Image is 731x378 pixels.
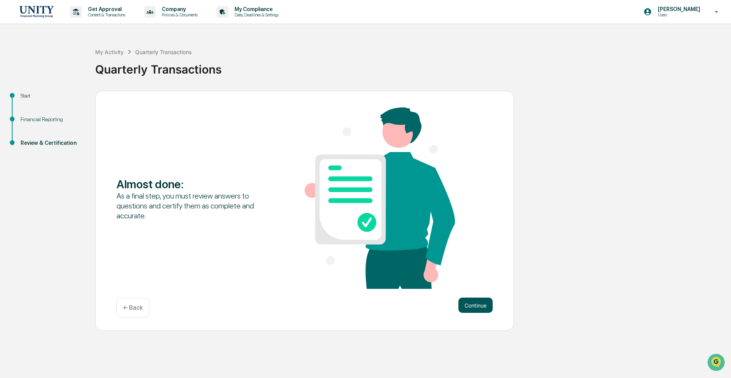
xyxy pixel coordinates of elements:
[117,191,267,221] div: As a final step, you must review answers to questions and certify them as complete and accurate.
[652,12,704,18] p: Users
[26,58,125,66] div: Start new chat
[652,6,704,12] p: [PERSON_NAME]
[54,129,92,135] a: Powered byPylon
[129,61,139,70] button: Start new chat
[707,353,727,373] iframe: Open customer support
[26,66,96,72] div: We're available if you need us!
[8,58,21,72] img: 1746055101610-c473b297-6a78-478c-a979-82029cc54cd1
[8,16,139,28] p: How can we help?
[135,49,192,55] div: Quarterly Transactions
[55,97,61,103] div: 🗄️
[95,49,124,55] div: My Activity
[8,97,14,103] div: 🖐️
[21,92,83,100] div: Start
[8,111,14,117] div: 🔎
[5,93,52,107] a: 🖐️Preclearance
[52,93,97,107] a: 🗄️Attestations
[305,107,455,289] img: Almost done
[82,6,129,12] p: Get Approval
[15,111,48,118] span: Data Lookup
[156,12,201,18] p: Policies & Documents
[156,6,201,12] p: Company
[5,107,51,121] a: 🔎Data Lookup
[18,6,55,18] img: logo
[228,12,283,18] p: Data, Deadlines & Settings
[123,304,143,311] p: ← Back
[82,12,129,18] p: Content & Transactions
[21,139,83,147] div: Review & Certification
[117,177,267,191] div: Almost done :
[15,96,49,104] span: Preclearance
[63,96,94,104] span: Attestations
[21,115,83,123] div: Financial Reporting
[458,298,493,313] button: Continue
[76,129,92,135] span: Pylon
[228,6,283,12] p: My Compliance
[95,56,727,76] div: Quarterly Transactions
